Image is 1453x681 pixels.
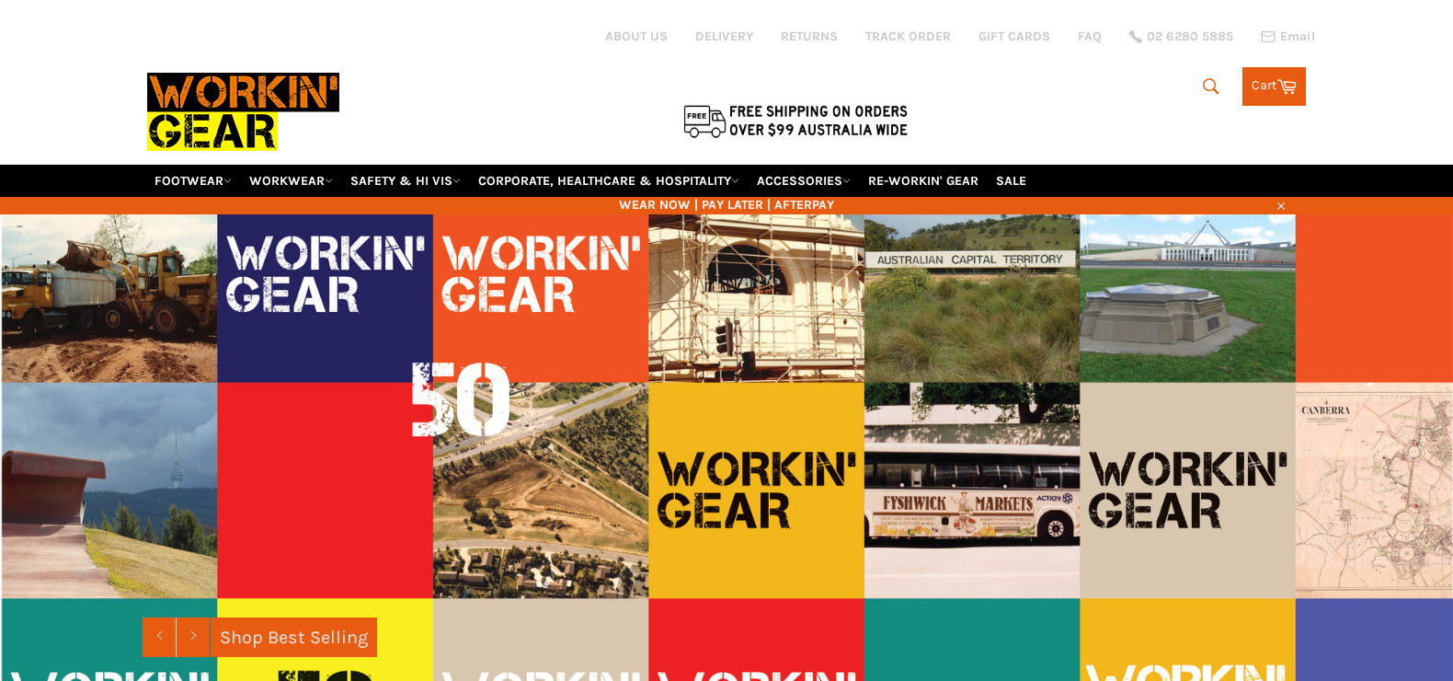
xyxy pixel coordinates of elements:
[1280,30,1315,43] span: Email
[865,28,951,45] a: TRACK ORDER
[781,28,838,45] a: RETURNS
[471,165,747,197] a: CORPORATE, HEALTHCARE & HOSPITALITY
[695,28,753,45] a: DELIVERY
[681,101,910,140] img: Flat $9.95 shipping Australia wide
[1261,29,1315,44] a: Email
[147,196,1306,214] span: WEAR NOW | PAY LATER | AFTERPAY
[147,60,339,164] img: Workin Gear leaders in Workwear, Safety Boots, PPE, Uniforms. Australia's No.1 in Workwear
[989,165,1034,197] a: SALE
[1129,30,1233,43] a: 02 6280 5885
[1242,67,1306,106] a: Cart
[861,165,986,197] a: RE-WORKIN' GEAR
[978,28,1050,45] a: GIFT CARDS
[211,618,377,657] a: Shop Best Selling
[749,165,858,197] a: ACCESSORIES
[1147,30,1233,43] span: 02 6280 5885
[1078,28,1102,45] a: FAQ
[147,165,239,197] a: FOOTWEAR
[605,28,668,45] a: ABOUT US
[343,165,468,197] a: SAFETY & HI VIS
[242,165,340,197] a: WORKWEAR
